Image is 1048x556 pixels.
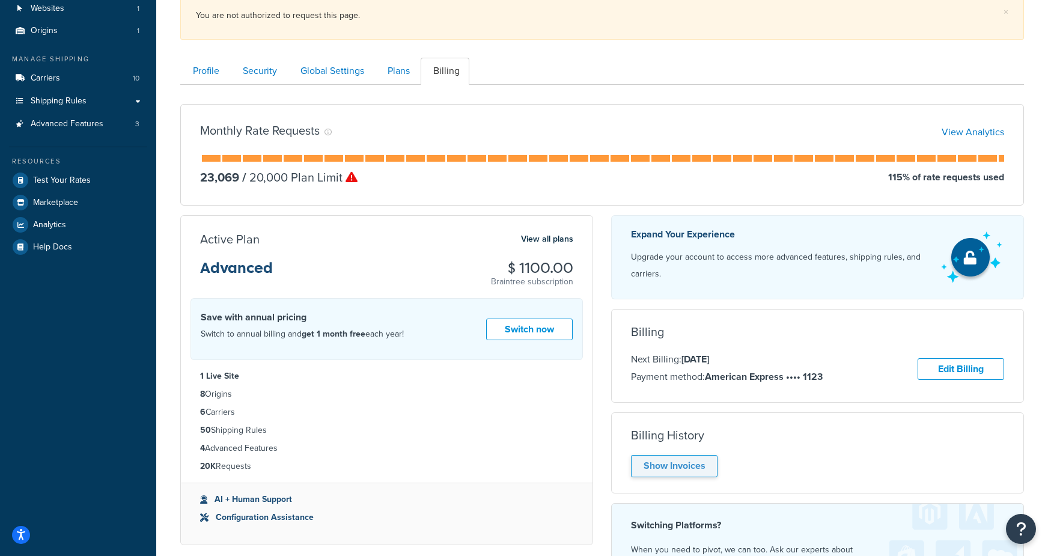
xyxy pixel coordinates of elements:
[180,58,229,85] a: Profile
[491,276,573,288] p: Braintree subscription
[200,233,260,246] h3: Active Plan
[9,67,147,90] a: Carriers 10
[375,58,419,85] a: Plans
[631,325,664,338] h3: Billing
[918,358,1004,380] a: Edit Billing
[200,424,573,437] li: Shipping Rules
[9,67,147,90] li: Carriers
[133,73,139,84] span: 10
[631,369,823,385] p: Payment method:
[200,424,211,436] strong: 50
[135,119,139,129] span: 3
[491,260,573,276] h3: $ 1100.00
[631,429,704,442] h3: Billing History
[9,170,147,191] a: Test Your Rates
[200,169,239,186] p: 23,069
[33,220,66,230] span: Analytics
[9,113,147,135] a: Advanced Features 3
[681,352,709,366] strong: [DATE]
[631,352,823,367] p: Next Billing:
[288,58,374,85] a: Global Settings
[33,198,78,208] span: Marketplace
[33,176,91,186] span: Test Your Rates
[201,326,404,342] p: Switch to annual billing and each year!
[1006,514,1036,544] button: Open Resource Center
[486,319,573,341] a: Switch now
[9,90,147,112] a: Shipping Rules
[631,226,930,243] p: Expand Your Experience
[631,518,1004,533] h4: Switching Platforms?
[200,260,273,286] h3: Advanced
[631,455,717,477] a: Show Invoices
[137,26,139,36] span: 1
[705,370,823,383] strong: American Express •••• 1123
[1004,7,1008,17] a: ×
[9,20,147,42] a: Origins 1
[31,119,103,129] span: Advanced Features
[631,249,930,283] p: Upgrade your account to access more advanced features, shipping rules, and carriers.
[31,4,64,14] span: Websites
[200,511,573,524] li: Configuration Assistance
[200,460,216,472] strong: 20K
[200,388,205,400] strong: 8
[31,73,60,84] span: Carriers
[200,388,573,401] li: Origins
[137,4,139,14] span: 1
[33,242,72,252] span: Help Docs
[200,406,206,418] strong: 6
[9,236,147,258] a: Help Docs
[31,26,58,36] span: Origins
[942,125,1004,139] a: View Analytics
[230,58,287,85] a: Security
[9,54,147,64] div: Manage Shipping
[200,124,320,137] h3: Monthly Rate Requests
[201,310,404,325] h4: Save with annual pricing
[200,460,573,473] li: Requests
[242,168,246,186] span: /
[31,96,87,106] span: Shipping Rules
[9,192,147,213] a: Marketplace
[9,156,147,166] div: Resources
[611,215,1024,299] a: Expand Your Experience Upgrade your account to access more advanced features, shipping rules, and...
[302,328,365,340] strong: get 1 month free
[421,58,469,85] a: Billing
[521,231,573,247] a: View all plans
[888,169,1004,186] p: 115 % of rate requests used
[200,442,573,455] li: Advanced Features
[200,493,573,506] li: AI + Human Support
[9,214,147,236] a: Analytics
[200,442,205,454] strong: 4
[239,169,358,186] p: 20,000 Plan Limit
[200,370,239,382] strong: 1 Live Site
[9,113,147,135] li: Advanced Features
[200,406,573,419] li: Carriers
[9,20,147,42] li: Origins
[196,7,1008,24] div: You are not authorized to request this page.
